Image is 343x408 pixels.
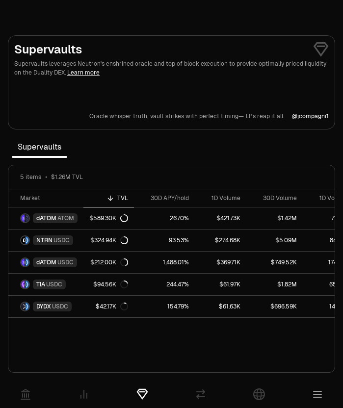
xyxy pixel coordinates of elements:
[26,280,29,288] img: USDC Logo
[36,258,56,266] span: dATOM
[252,194,297,202] div: 30D Volume
[21,258,25,266] img: dATOM Logo
[90,258,128,266] div: $212.00K
[89,214,128,222] div: $589.30K
[195,274,246,295] a: $61.97K
[46,280,62,288] span: USDC
[20,194,78,202] div: Market
[26,236,29,244] img: USDC Logo
[14,42,329,57] h2: Supervaults
[21,214,25,222] img: dATOM Logo
[246,296,303,317] a: $696.59K
[36,214,56,222] span: dATOM
[83,229,134,251] a: $324.94K
[83,207,134,229] a: $589.30K
[201,194,240,202] div: 1D Volume
[21,303,25,310] img: DYDX Logo
[89,112,148,120] p: Oracle whisper truth,
[246,252,303,273] a: $749.52K
[36,303,51,310] span: DYDX
[195,296,246,317] a: $61.63K
[8,207,83,229] a: dATOM LogoATOM LogodATOMATOM
[67,69,100,76] a: Learn more
[83,252,134,273] a: $212.00K
[36,280,45,288] span: TIA
[26,303,29,310] img: USDC Logo
[134,207,195,229] a: 26.70%
[134,274,195,295] a: 244.47%
[26,214,29,222] img: ATOM Logo
[57,258,74,266] span: USDC
[36,236,53,244] span: NTRN
[150,112,244,120] p: vault strikes with perfect timing—
[195,252,246,273] a: $369.71K
[246,229,303,251] a: $5.09M
[292,112,329,120] a: @jcompagni1
[292,112,329,120] p: @ jcompagni1
[89,194,128,202] div: TVL
[134,296,195,317] a: 154.79%
[195,207,246,229] a: $421.73K
[8,252,83,273] a: dATOM LogoUSDC LogodATOMUSDC
[12,137,67,157] span: Supervaults
[8,296,83,317] a: DYDX LogoUSDC LogoDYDXUSDC
[246,274,303,295] a: $1.82M
[57,214,74,222] span: ATOM
[53,236,70,244] span: USDC
[8,274,83,295] a: TIA LogoUSDC LogoTIAUSDC
[89,112,284,120] a: Oracle whisper truth,vault strikes with perfect timing—LPs reap it all.
[134,229,195,251] a: 93.53%
[90,236,128,244] div: $324.94K
[26,258,29,266] img: USDC Logo
[246,112,284,120] p: LPs reap it all.
[14,59,329,77] p: Supervaults leverages Neutron's enshrined oracle and top of block execution to provide optimally ...
[52,303,68,310] span: USDC
[195,229,246,251] a: $274.68K
[21,280,25,288] img: TIA Logo
[140,194,189,202] div: 30D APY/hold
[83,296,134,317] a: $42.17K
[51,173,83,181] span: $1.26M TVL
[83,274,134,295] a: $94.56K
[96,303,128,310] div: $42.17K
[8,229,83,251] a: NTRN LogoUSDC LogoNTRNUSDC
[246,207,303,229] a: $1.42M
[20,173,41,181] span: 5 items
[93,280,128,288] div: $94.56K
[21,236,25,244] img: NTRN Logo
[134,252,195,273] a: 1,488.01%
